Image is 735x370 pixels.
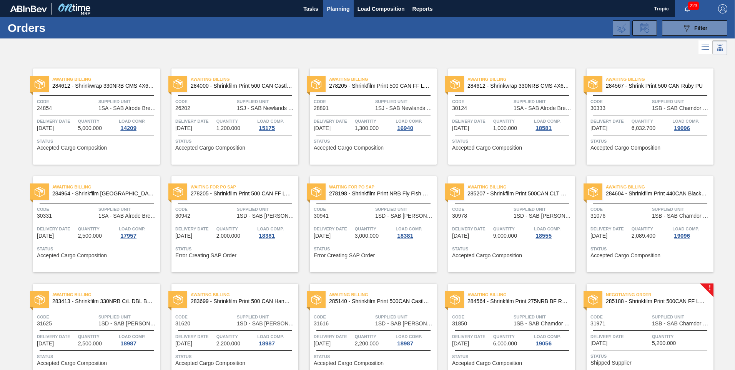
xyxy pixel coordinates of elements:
span: 285140 - Shrinkfilm Print 500CAN Castle Lager Cha [329,298,431,304]
span: Delivery Date [314,117,353,125]
div: 18555 [534,233,553,239]
span: Quantity [652,333,712,340]
span: 284964 - Shrinkfilm 330NRB Castle (Hogwarts) [52,191,154,197]
span: Accepted Cargo Composition [175,360,245,366]
span: Waiting for PO SAP [191,183,298,191]
img: status [35,187,45,197]
span: Filter [694,25,707,31]
span: 31971 [590,321,605,327]
span: Load Composition [358,4,405,13]
span: Status [590,352,712,360]
span: 284612 - Shrinkwrap 330NRB CMS 4X6 PU [52,83,154,89]
span: Accepted Cargo Composition [590,145,660,151]
span: Supplied Unit [652,98,712,105]
span: Code [590,313,650,321]
span: 2,089.400 [632,233,655,239]
a: statusWaiting for PO SAP278198 - Shrinkfilm Print NRB Fly Fish Lem (2020)Code30941Supplied Unit1S... [298,176,437,272]
span: Delivery Date [452,225,491,233]
a: Load Comp.16940 [396,117,435,131]
span: Code [175,98,235,105]
div: 19056 [534,340,553,347]
img: status [450,295,460,305]
span: Quantity [355,333,394,340]
span: 284564 - Shrinkfilm Print 275NRB BF Ruby PU [467,298,569,304]
span: 1SJ - SAB Newlands Brewery [237,105,296,111]
span: Supplied Unit [98,313,158,321]
span: 1SD - SAB Rosslyn Brewery [98,321,158,327]
span: 30941 [314,213,329,219]
a: statusAwaiting Billing284604 - Shrinkfilm Print 440CAN Black Crown PUCode31076Supplied Unit1SB - ... [575,176,713,272]
span: 31850 [452,321,467,327]
span: 08/24/2025 [314,233,331,239]
span: Load Comp. [534,333,560,340]
span: Quantity [493,225,532,233]
span: Code [37,313,96,321]
span: Delivery Date [175,333,215,340]
span: Load Comp. [119,333,145,340]
span: 278205 - Shrinkfilm Print 500 CAN FF Lem 2020 [329,83,431,89]
span: Planning [327,4,350,13]
img: status [311,79,321,89]
div: 16940 [396,125,415,131]
span: Quantity [632,225,671,233]
span: Accepted Cargo Composition [314,145,384,151]
span: 1SD - SAB Rosslyn Brewery [375,213,435,219]
span: Supplied Unit [375,98,435,105]
span: 1,000.000 [493,125,517,131]
span: 283413 - Shrinkfilm 330NRB C/L DBL Booster 2 [52,298,154,304]
span: Supplied Unit [375,313,435,321]
span: 09/14/2025 [175,341,192,347]
img: TNhmsLtSVTkK8tSr43FrP2fwEKptu5GPRR3wAAAABJRU5ErkJggg== [10,5,47,12]
span: Code [37,98,96,105]
span: 284567 - Shrink Print 500 CAN Ruby PU [606,83,707,89]
span: Load Comp. [672,225,699,233]
span: Supplied Unit [98,98,158,105]
span: Load Comp. [396,117,422,125]
span: Code [175,205,235,213]
span: Awaiting Billing [467,75,575,83]
span: Status [314,245,435,253]
span: 1SB - SAB Chamdor Brewery [652,105,712,111]
span: Status [452,245,573,253]
span: 24854 [37,105,52,111]
a: Load Comp.18987 [257,333,296,347]
div: 18381 [257,233,276,239]
span: Quantity [78,117,117,125]
span: 08/24/2025 [452,233,469,239]
span: Code [314,205,373,213]
div: 18987 [119,340,138,347]
span: 31625 [37,321,52,327]
span: Delivery Date [37,333,76,340]
span: Delivery Date [590,225,630,233]
span: Error Creating SAP Order [314,253,375,258]
span: Awaiting Billing [52,183,160,191]
span: 1SB - SAB Chamdor Brewery [652,321,712,327]
div: 19096 [672,125,692,131]
span: 284604 - Shrinkfilm Print 440CAN Black Crown PU [606,191,707,197]
span: Supplied Unit [514,98,573,105]
span: Delivery Date [175,225,215,233]
span: 1,300.000 [355,125,379,131]
span: 09/14/2025 [37,341,54,347]
span: 31620 [175,321,190,327]
img: status [311,187,321,197]
div: 17957 [119,233,138,239]
img: status [173,187,183,197]
span: Load Comp. [672,117,699,125]
a: Load Comp.18381 [396,225,435,239]
span: 2,200.000 [355,341,379,347]
div: List Vision [698,40,713,55]
span: Supplied Unit [237,98,296,105]
h1: Orders [8,23,123,32]
span: Status [175,353,296,360]
a: statusAwaiting Billing284612 - Shrinkwrap 330NRB CMS 4X6 PUCode30124Supplied Unit1SA - SAB Alrode... [437,68,575,165]
span: Accepted Cargo Composition [37,360,107,366]
span: Tasks [303,4,319,13]
span: 06/07/2025 [314,125,331,131]
span: 01/05/2025 [37,125,54,131]
span: Accepted Cargo Composition [452,253,522,258]
span: 1SD - SAB Rosslyn Brewery [514,213,573,219]
span: 02/14/2025 [175,125,192,131]
a: Load Comp.18381 [257,225,296,239]
span: Load Comp. [257,333,284,340]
